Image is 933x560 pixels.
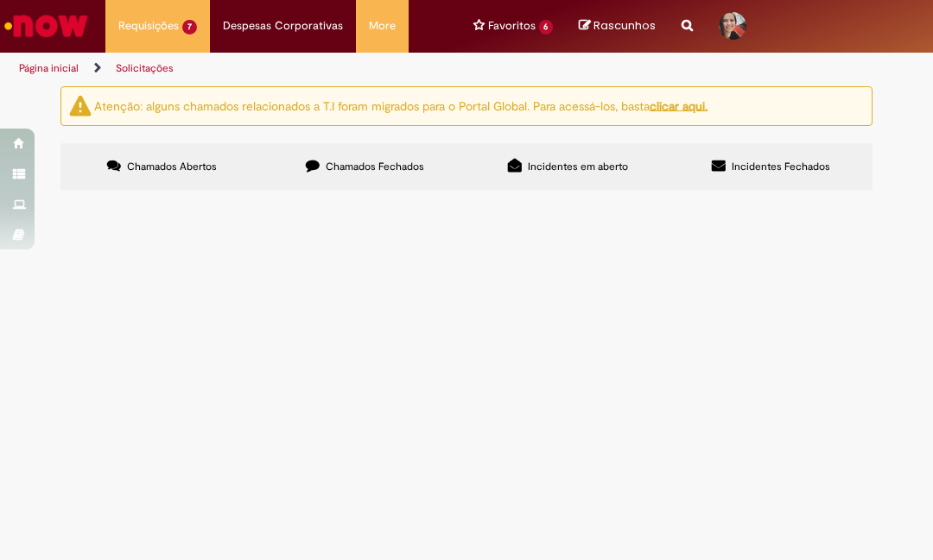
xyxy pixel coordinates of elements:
span: Incidentes em aberto [528,160,628,173]
span: Chamados Abertos [127,160,217,173]
span: Rascunhos [593,17,656,34]
span: 6 [539,20,554,35]
a: No momento, sua lista de rascunhos tem 0 Itens [579,17,656,34]
a: Solicitações [116,61,174,75]
ul: Trilhas de página [13,53,531,85]
span: Favoritos [488,17,536,35]
span: Requisições [118,17,179,35]
span: More [369,17,396,35]
span: 7 [182,20,197,35]
span: Chamados Fechados [326,160,424,173]
ng-bind-html: Atenção: alguns chamados relacionados a T.I foram migrados para o Portal Global. Para acessá-los,... [94,98,708,113]
a: clicar aqui. [650,98,708,113]
span: Despesas Corporativas [223,17,343,35]
span: Incidentes Fechados [732,160,830,173]
img: ServiceNow [2,9,91,43]
a: Página inicial [19,61,79,75]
